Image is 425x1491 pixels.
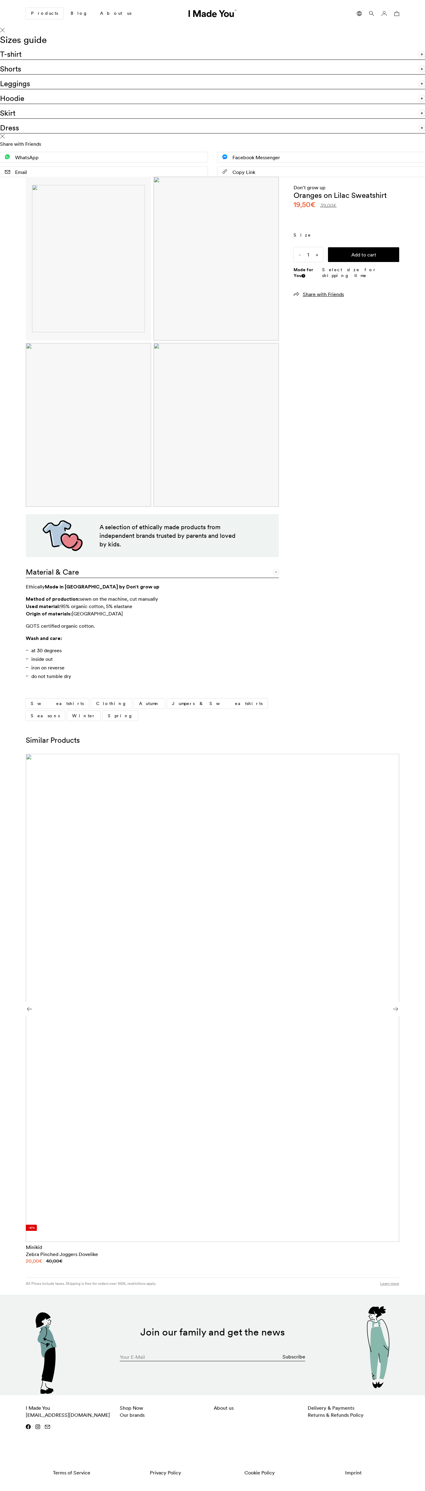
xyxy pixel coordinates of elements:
li: do not tumble dry [26,672,210,680]
strong: Origin of materials: [26,611,72,617]
img: Info sign [302,275,304,277]
span: Facebook Messenger [232,154,280,161]
li: inside out [26,655,210,663]
p: A selection of ethically made products from independent brands trusted by parents and loved by kids. [99,523,240,549]
a: Returns & Refunds Policy [308,1412,364,1418]
p: Ethically [26,583,210,590]
h2: Similar Products [26,736,399,745]
span: - [294,247,306,262]
span: + [311,247,323,262]
bdi: 39,00 [320,202,337,208]
span: GOTS certified organic cotton. [26,623,95,629]
li: at 30 degrees [26,647,210,654]
a: Autumn [134,699,165,708]
button: Add to cart [328,247,399,262]
p: Select size for shipping time [322,267,399,279]
p: I Made You [26,1404,117,1419]
a: Jumpers & Sweatshirts [167,699,267,708]
a: Share with Friends [294,291,344,297]
a: Sweatshirts [26,699,89,708]
a: Products [26,8,63,19]
li: -50% [26,1225,37,1231]
a: Spring [103,711,138,721]
span: Email [15,169,27,175]
a: About us [95,8,136,19]
input: Qty [294,247,323,262]
div: Previous [26,1002,33,1016]
a: Winter [67,711,100,721]
h2: Join our family and get the news [49,1326,376,1338]
h2: Zebra Pinched Joggers Dovelike [26,1251,399,1258]
span: € [333,202,337,208]
a: Seasons [26,711,65,721]
span: Copy Link [232,169,255,175]
a: -50% [26,754,399,1242]
strong: Made in [GEOGRAPHIC_DATA] by Don’t grow up [45,584,159,590]
h1: Oranges on Lilac Sweatshirt [294,191,387,199]
a: Terms of Service [26,1466,117,1479]
a: Blog [66,8,93,19]
a: Cookie Policy [214,1466,305,1479]
strong: Wash and care: [26,635,62,641]
span: € [310,200,315,209]
span: € [59,1258,63,1264]
strong: Used material: [26,603,60,609]
a: Privacy Policy [120,1466,211,1479]
p: All Prices include taxes. Shipping is free for orders over 100€, restrictions apply. [26,1281,156,1286]
span: WhatsApp [15,154,39,161]
li: iron on reverse [26,664,210,671]
a: Minikid Zebra Pinched Joggers Dovelike 40,00€ 20,00€ [26,1244,399,1264]
a: Delivery & Payments [308,1405,354,1411]
span: € [39,1258,42,1264]
a: Imprint [308,1466,399,1479]
bdi: 40,00 [46,1258,63,1264]
label: Size [294,232,399,238]
a: Clothing [91,699,132,708]
bdi: 20,00 [26,1258,42,1264]
a: Shop Now [120,1405,143,1411]
a: Material & Care [26,563,279,578]
a: Learn more [380,1281,399,1286]
bdi: 19,50 [294,200,315,209]
strong: Method of production: [26,596,80,602]
a: Our brands [120,1412,145,1418]
div: Next [392,1002,399,1016]
a: About us [214,1405,234,1411]
p: sewn on the machine, cut manually 95% organic cotton, 5% elastane [GEOGRAPHIC_DATA] [26,595,210,617]
a: [EMAIL_ADDRESS][DOMAIN_NAME] [26,1412,110,1418]
div: Minikid [26,1244,399,1250]
button: Subscribe [283,1350,305,1363]
strong: Made for You [294,267,313,279]
span: Share with Friends [303,291,344,297]
a: Don't grow up [294,184,326,191]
